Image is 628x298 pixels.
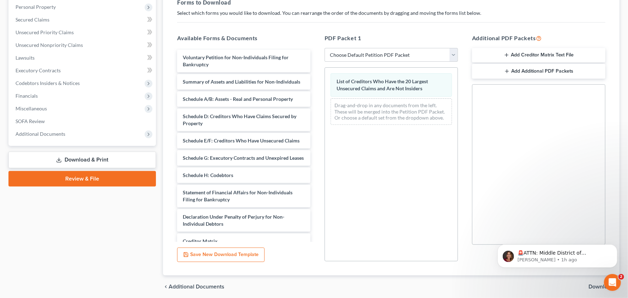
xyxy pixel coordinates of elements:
[67,188,87,196] div: • [DATE]
[25,136,66,144] div: [PERSON_NAME]
[25,58,66,65] div: [PERSON_NAME]
[588,284,620,290] button: Download chevron_right
[25,110,66,117] div: [PERSON_NAME]
[337,78,428,91] span: List of Creditors Who Have the 20 Largest Unsecured Claims and Are Not Insiders
[472,64,605,79] button: Add Additional PDF Packets
[618,274,624,280] span: 2
[8,181,22,195] img: Profile image for Lindsey
[604,274,621,291] iframe: Intercom live chat
[16,29,74,35] span: Unsecured Priority Claims
[67,162,87,170] div: • [DATE]
[25,51,56,57] span: No problem!
[25,32,66,39] div: [PERSON_NAME]
[67,58,87,65] div: • [DATE]
[183,54,289,67] span: Voluntary Petition for Non-Individuals Filing for Bankruptcy
[8,152,156,168] a: Download & Print
[472,48,605,63] button: Add Creditor Matrix Text File
[8,103,22,117] img: Profile image for Emma
[183,79,300,85] span: Summary of Assets and Liabilities for Non-Individuals
[25,208,53,213] span: Thank you.
[25,214,66,222] div: [PERSON_NAME]
[183,113,296,126] span: Schedule D: Creditors Who Have Claims Secured by Property
[588,284,614,290] span: Download
[10,115,156,128] a: SOFA Review
[325,34,458,42] h5: PDF Packet 1
[32,199,109,213] button: Send us a message
[16,131,65,137] span: Additional Documents
[8,25,22,39] img: Profile image for Katie
[331,98,452,125] div: Drag-and-drop in any documents from the left. These will be merged into the Petition PDF Packet. ...
[10,39,156,51] a: Unsecured Nonpriority Claims
[57,238,84,243] span: Messages
[16,17,49,23] span: Secured Claims
[183,155,304,161] span: Schedule G: Executory Contracts and Unexpired Leases
[183,138,300,144] span: Schedule E/F: Creditors Who Have Unsecured Claims
[183,96,293,102] span: Schedule A/B: Assets - Real and Personal Property
[472,34,605,42] h5: Additional PDF Packets
[16,4,56,10] span: Personal Property
[177,248,265,262] button: Save New Download Template
[112,238,123,243] span: Help
[67,110,87,117] div: • [DATE]
[169,284,224,290] span: Additional Documents
[52,3,90,15] h1: Messages
[124,3,137,16] div: Close
[16,80,80,86] span: Codebtors Insiders & Notices
[47,220,94,248] button: Messages
[10,26,156,39] a: Unsecured Priority Claims
[94,220,141,248] button: Help
[163,284,169,290] i: chevron_left
[183,172,233,178] span: Schedule H: Codebtors
[163,284,224,290] a: chevron_left Additional Documents
[8,155,22,169] img: Profile image for Lindsey
[67,214,87,222] div: • [DATE]
[183,189,292,202] span: Statement of Financial Affairs for Non-Individuals Filing for Bankruptcy
[10,13,156,26] a: Secured Claims
[16,42,83,48] span: Unsecured Nonpriority Claims
[16,55,35,61] span: Lawsuits
[67,32,87,39] div: • 1h ago
[177,10,605,17] p: Select which forms you would like to download. You can rearrange the order of the documents by dr...
[10,51,156,64] a: Lawsuits
[25,84,66,91] div: [PERSON_NAME]
[183,238,218,244] span: Creditor Matrix
[25,162,66,170] div: [PERSON_NAME]
[8,171,156,187] a: Review & File
[16,67,61,73] span: Executory Contracts
[16,105,47,111] span: Miscellaneous
[25,188,66,196] div: [PERSON_NAME]
[487,230,628,279] iframe: Intercom notifications message
[16,93,38,99] span: Financials
[177,34,310,42] h5: Available Forms & Documents
[8,207,22,221] img: Profile image for Lindsey
[67,84,87,91] div: • [DATE]
[10,64,156,77] a: Executory Contracts
[16,238,31,243] span: Home
[8,51,22,65] img: Profile image for James
[8,129,22,143] img: Profile image for Kelly
[67,136,87,144] div: • [DATE]
[183,214,284,227] span: Declaration Under Penalty of Perjury for Non-Individual Debtors
[16,118,45,124] span: SOFA Review
[8,77,22,91] img: Profile image for Emma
